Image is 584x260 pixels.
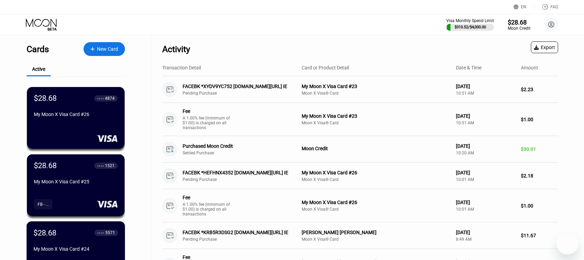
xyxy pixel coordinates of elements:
[508,19,531,26] div: $28.68
[33,228,57,237] div: $28.68
[521,65,538,70] div: Amount
[302,84,450,89] div: My Moon X Visa Card #23
[34,179,118,184] div: My Moon X Visa Card #25
[97,165,104,167] div: ● ● ● ●
[38,202,49,207] div: FB - ...
[302,200,450,205] div: My Moon X Visa Card #26
[34,112,118,117] div: My Moon X Visa Card #26
[105,96,115,101] div: 4874
[521,233,558,238] div: $11.67
[98,232,104,234] div: ● ● ● ●
[456,177,515,182] div: 10:01 AM
[27,154,125,216] div: $28.68● ● ● ●1521My Moon X Visa Card #25FB - ...
[183,143,295,149] div: Purchased Moon Credit
[183,237,303,242] div: Pending Purchase
[521,173,558,179] div: $2.18
[456,151,515,155] div: 10:20 AM
[456,65,481,70] div: Date & Time
[456,84,515,89] div: [DATE]
[302,113,450,119] div: My Moon X Visa Card #23
[183,254,231,260] div: Fee
[34,94,57,103] div: $28.68
[534,45,555,50] div: Export
[302,170,450,175] div: My Moon X Visa Card #26
[531,41,558,53] div: Export
[183,84,295,89] div: FACEBK *XYDV9YC752 [DOMAIN_NAME][URL] IE
[162,44,190,54] div: Activity
[446,18,494,23] div: Visa Monthly Spend Limit
[34,161,57,170] div: $28.68
[508,19,531,31] div: $28.68Moon Credit
[456,143,515,149] div: [DATE]
[521,146,558,152] div: $30.01
[302,207,450,212] div: Moon X Visa® Card
[521,117,558,122] div: $1.00
[183,195,231,200] div: Fee
[162,65,201,70] div: Transaction Detail
[32,66,45,72] div: Active
[551,4,558,9] div: FAQ
[456,230,515,235] div: [DATE]
[105,230,115,235] div: 5571
[27,87,125,149] div: $28.68● ● ● ●4874My Moon X Visa Card #26
[514,3,535,10] div: EN
[456,170,515,175] div: [DATE]
[521,203,558,209] div: $1.00
[33,246,118,252] div: My Moon X Visa Card #24
[508,26,531,31] div: Moon Credit
[183,108,231,114] div: Fee
[456,200,515,205] div: [DATE]
[456,113,515,119] div: [DATE]
[183,177,303,182] div: Pending Purchase
[162,222,558,249] div: FACEBK *KRB5R3DSG2 [DOMAIN_NAME][URL] IEPending Purchase[PERSON_NAME] [PERSON_NAME]Moon X Visa® C...
[302,237,450,242] div: Moon X Visa® Card
[302,121,450,125] div: Moon X Visa® Card
[97,46,118,52] div: New Card
[97,97,104,99] div: ● ● ● ●
[302,91,450,96] div: Moon X Visa® Card
[183,91,303,96] div: Pending Purchase
[456,91,515,96] div: 10:51 AM
[162,163,558,189] div: FACEBK *HEFHNX4352 [DOMAIN_NAME][URL] IEPending PurchaseMy Moon X Visa Card #26Moon X Visa® Card[...
[105,163,115,168] div: 1521
[456,237,515,242] div: 8:49 AM
[162,103,558,136] div: FeeA 1.00% fee (minimum of $1.00) is charged on all transactionsMy Moon X Visa Card #23Moon X Vis...
[556,232,578,254] iframe: Button to launch messaging window
[302,146,450,151] div: Moon Credit
[535,3,558,10] div: FAQ
[183,170,295,175] div: FACEBK *HEFHNX4352 [DOMAIN_NAME][URL] IE
[521,87,558,92] div: $2.23
[162,76,558,103] div: FACEBK *XYDV9YC752 [DOMAIN_NAME][URL] IEPending PurchaseMy Moon X Visa Card #23Moon X Visa® Card[...
[183,151,303,155] div: Settled Purchase
[446,18,494,31] div: Visa Monthly Spend Limit$310.52/$4,000.00
[162,136,558,163] div: Purchased Moon CreditSettled PurchaseMoon Credit[DATE]10:20 AM$30.01
[455,25,486,29] div: $310.52 / $4,000.00
[183,116,234,130] div: A 1.00% fee (minimum of $1.00) is charged on all transactions
[456,121,515,125] div: 10:51 AM
[27,44,49,54] div: Cards
[162,189,558,222] div: FeeA 1.00% fee (minimum of $1.00) is charged on all transactionsMy Moon X Visa Card #26Moon X Vis...
[84,42,125,56] div: New Card
[183,202,234,216] div: A 1.00% fee (minimum of $1.00) is charged on all transactions
[302,65,349,70] div: Card or Product Detail
[456,207,515,212] div: 10:01 AM
[34,199,52,209] div: FB - ...
[302,230,450,235] div: [PERSON_NAME] [PERSON_NAME]
[302,177,450,182] div: Moon X Visa® Card
[521,4,526,9] div: EN
[183,230,295,235] div: FACEBK *KRB5R3DSG2 [DOMAIN_NAME][URL] IE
